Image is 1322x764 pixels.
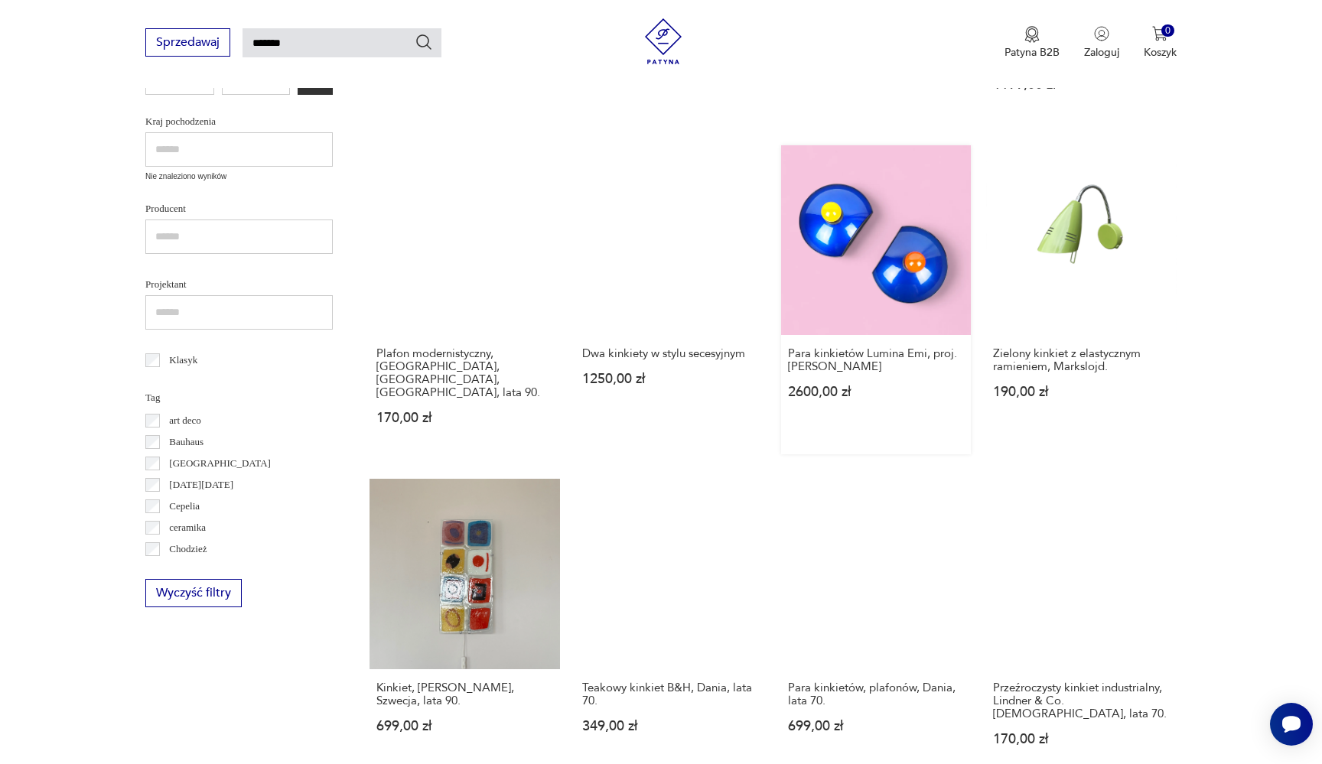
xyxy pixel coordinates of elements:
img: Ikona medalu [1024,26,1040,43]
p: 170,00 zł [993,733,1170,746]
p: ceramika [169,519,206,536]
p: Projektant [145,276,333,293]
p: 170,00 zł [376,411,553,424]
a: Para kinkietów Lumina Emi, proj. Tommaso CiminiPara kinkietów Lumina Emi, proj. [PERSON_NAME]2600... [781,145,972,455]
p: Ćmielów [169,562,206,579]
p: 2600,00 zł [788,385,965,398]
p: Cepelia [169,498,200,515]
h3: Teakowy kinkiet B&H, Dania, lata 70. [582,681,759,707]
button: Patyna B2B [1005,26,1060,60]
a: Zielony kinkiet z elastycznym ramieniem, Markslojd.Zielony kinkiet z elastycznym ramieniem, Marks... [986,145,1177,455]
h3: Para kinkietów, plafonów, Dania, lata 70. [788,681,965,707]
p: Patyna B2B [1005,45,1060,60]
p: Tag [145,389,333,406]
p: Kraj pochodzenia [145,113,333,130]
a: Sprzedawaj [145,38,230,49]
h3: Zielony kinkiet z elastycznym ramieniem, Markslojd. [993,347,1170,373]
a: Ikona medaluPatyna B2B [1005,26,1060,60]
p: 349,00 zł [582,720,759,733]
p: 190,00 zł [993,385,1170,398]
a: Dwa kinkiety w stylu secesyjnymDwa kinkiety w stylu secesyjnym1250,00 zł [575,145,766,455]
p: Klasyk [169,352,197,369]
p: Chodzież [169,541,207,558]
p: [DATE][DATE] [169,476,233,493]
p: 699,00 zł [788,720,965,733]
img: Ikonka użytkownika [1094,26,1109,41]
h3: Dwa kinkiety w stylu secesyjnym [582,347,759,360]
button: Sprzedawaj [145,28,230,57]
h3: Kinkiet, [PERSON_NAME], Szwecja, lata 90. [376,681,553,707]
p: [GEOGRAPHIC_DATA] [169,455,271,472]
p: Koszyk [1144,45,1177,60]
iframe: Smartsupp widget button [1270,703,1313,746]
a: Plafon modernistyczny, kinkiet, Massive, Belgia, lata 90.Plafon modernistyczny, [GEOGRAPHIC_DATA]... [370,145,560,455]
button: Wyczyść filtry [145,579,242,607]
img: Ikona koszyka [1152,26,1167,41]
p: Zaloguj [1084,45,1119,60]
p: 1250,00 zł [582,372,759,385]
h3: Przeźroczysty kinkiet industrialny, Lindner & Co. [DEMOGRAPHIC_DATA], lata 70. [993,681,1170,720]
p: Bauhaus [169,434,204,450]
p: 699,00 zł [376,720,553,733]
p: Producent [145,200,333,217]
button: 0Koszyk [1144,26,1177,60]
button: Zaloguj [1084,26,1119,60]
img: Patyna - sklep z meblami i dekoracjami vintage [640,18,686,64]
p: Nie znaleziono wyników [145,171,333,183]
p: art deco [169,412,201,429]
div: 0 [1161,24,1174,37]
button: Szukaj [415,33,433,51]
h3: Para kinkietów Lumina Emi, proj. [PERSON_NAME] [788,347,965,373]
p: 1199,00 zł [993,78,1170,91]
h3: Plafon modernistyczny, [GEOGRAPHIC_DATA], [GEOGRAPHIC_DATA], [GEOGRAPHIC_DATA], lata 90. [376,347,553,399]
